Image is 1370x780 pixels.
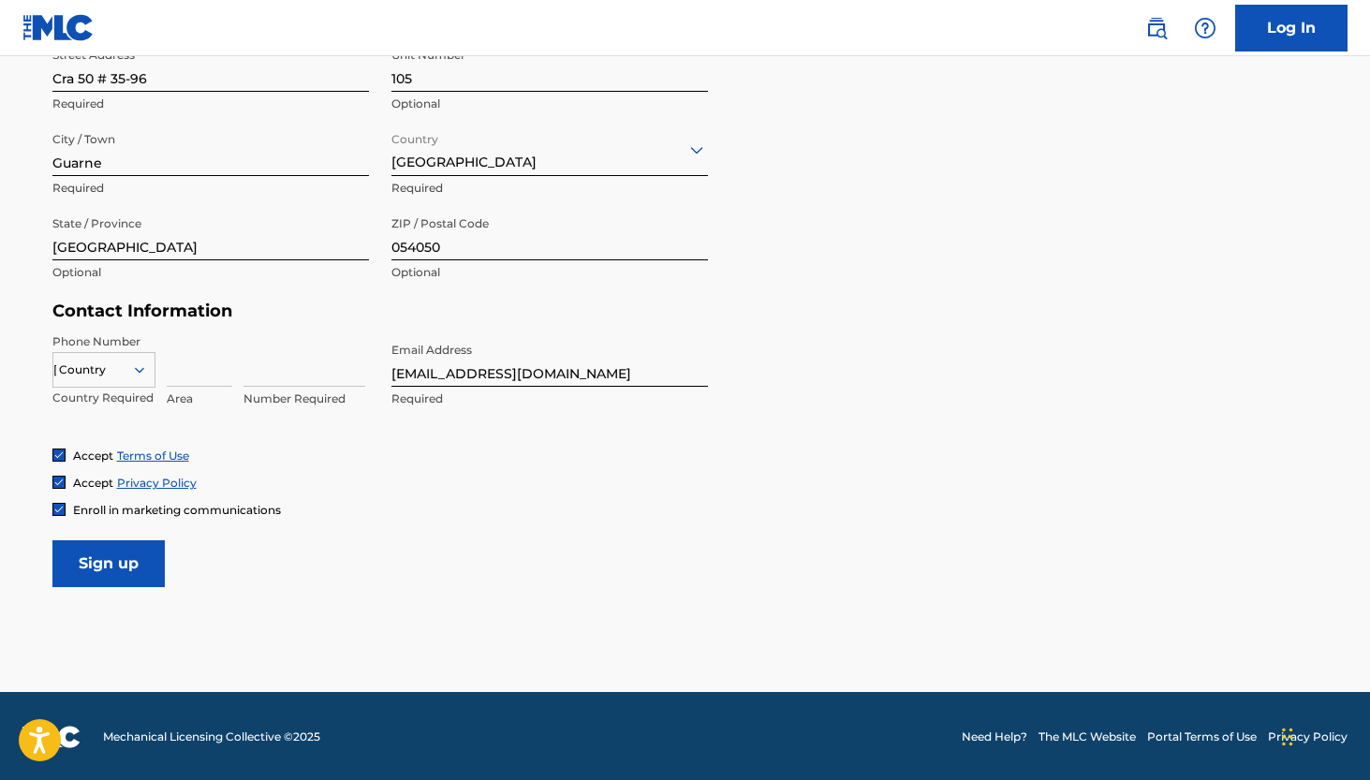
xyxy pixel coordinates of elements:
img: help [1194,17,1216,39]
h5: Contact Information [52,301,708,322]
p: Required [391,180,708,197]
img: search [1145,17,1168,39]
span: Accept [73,449,113,463]
p: Required [52,180,369,197]
div: Arrastrar [1282,709,1293,765]
img: checkbox [53,504,65,515]
div: Widget de chat [1276,690,1370,780]
span: Enroll in marketing communications [73,503,281,517]
p: Area [167,390,232,407]
p: Number Required [243,390,365,407]
p: Optional [391,96,708,112]
a: Privacy Policy [117,476,197,490]
div: Help [1186,9,1224,47]
p: Optional [391,264,708,281]
p: Required [391,390,708,407]
p: Optional [52,264,369,281]
span: Accept [73,476,113,490]
img: logo [22,726,81,748]
label: Country [391,120,438,148]
a: Privacy Policy [1268,728,1348,745]
img: checkbox [53,477,65,488]
input: Sign up [52,540,165,587]
a: Need Help? [962,728,1027,745]
iframe: Chat Widget [1276,690,1370,780]
span: Mechanical Licensing Collective © 2025 [103,728,320,745]
img: MLC Logo [22,14,95,41]
p: Country Required [52,390,155,406]
a: Portal Terms of Use [1147,728,1257,745]
div: [GEOGRAPHIC_DATA] [391,126,708,172]
a: The MLC Website [1039,728,1136,745]
img: checkbox [53,449,65,461]
a: Public Search [1138,9,1175,47]
a: Terms of Use [117,449,189,463]
p: Required [52,96,369,112]
a: Log In [1235,5,1348,52]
